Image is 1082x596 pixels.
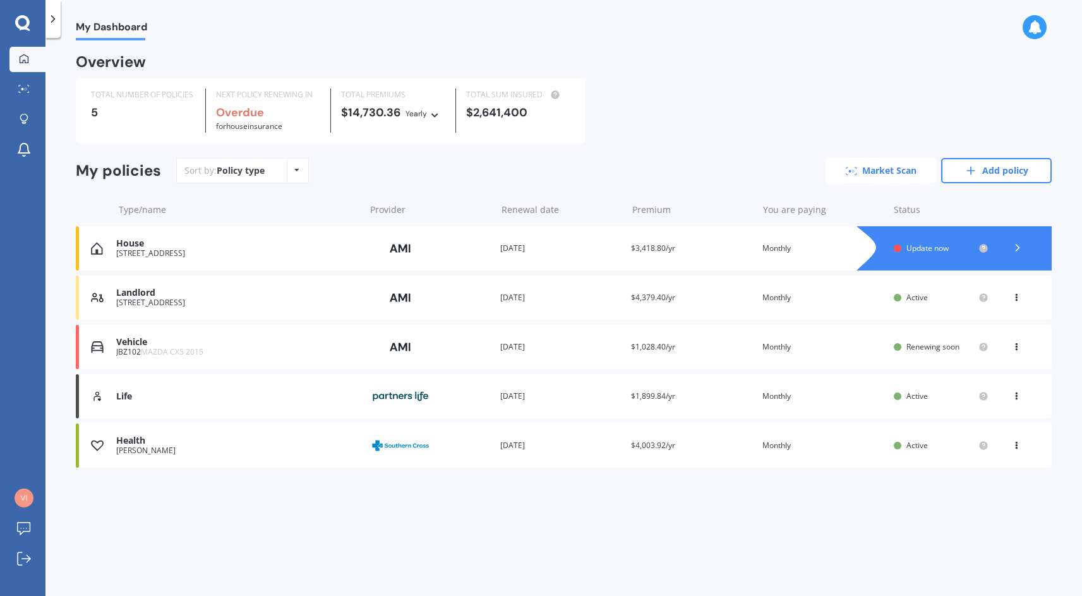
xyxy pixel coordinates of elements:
[631,440,675,451] span: $4,003.92/yr
[500,439,622,452] div: [DATE]
[216,88,320,101] div: NEXT POLICY RENEWING IN
[91,390,104,403] img: Life
[341,88,445,101] div: TOTAL PREMIUMS
[116,391,359,402] div: Life
[906,391,928,401] span: Active
[631,243,675,253] span: $3,418.80/yr
[894,204,989,216] div: Status
[500,242,622,255] div: [DATE]
[184,164,265,177] div: Sort by:
[941,158,1052,183] a: Add policy
[762,341,884,353] div: Monthly
[632,204,753,216] div: Premium
[906,440,928,451] span: Active
[369,286,432,310] img: AMI
[116,249,359,258] div: [STREET_ADDRESS]
[466,106,570,119] div: $2,641,400
[906,341,959,352] span: Renewing soon
[370,204,491,216] div: Provider
[217,164,265,177] div: Policy type
[466,88,570,101] div: TOTAL SUM INSURED
[116,288,359,298] div: Landlord
[762,390,884,403] div: Monthly
[116,238,359,249] div: House
[116,435,359,446] div: Health
[76,56,146,68] div: Overview
[762,439,884,452] div: Monthly
[119,204,360,216] div: Type/name
[91,88,195,101] div: TOTAL NUMBER OF POLICIES
[216,105,264,120] b: Overdue
[500,291,622,304] div: [DATE]
[341,106,445,120] div: $14,730.36
[216,121,282,131] span: for House insurance
[369,434,432,458] img: Southern Cross
[763,204,884,216] div: You are paying
[91,242,103,255] img: House
[762,291,884,304] div: Monthly
[116,337,359,348] div: Vehicle
[116,446,359,455] div: [PERSON_NAME]
[369,335,432,359] img: AMI
[76,162,161,180] div: My policies
[631,391,675,401] span: $1,899.84/yr
[906,292,928,303] span: Active
[91,291,104,304] img: Landlord
[826,158,936,183] a: Market Scan
[369,384,432,408] img: Partners Life
[906,243,949,253] span: Update now
[116,298,359,307] div: [STREET_ADDRESS]
[116,348,359,356] div: JBZ102
[369,236,432,260] img: AMI
[631,341,675,352] span: $1,028.40/yr
[762,242,884,255] div: Monthly
[141,346,203,357] span: MAZDA CX5 2015
[631,292,675,303] span: $4,379.40/yr
[91,341,104,353] img: Vehicle
[500,390,622,403] div: [DATE]
[91,439,104,452] img: Health
[15,489,33,508] img: 090ae0ebdca4cc092440aee9ee7e908d
[502,204,622,216] div: Renewal date
[76,21,147,38] span: My Dashboard
[406,107,427,120] div: Yearly
[91,106,195,119] div: 5
[500,341,622,353] div: [DATE]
